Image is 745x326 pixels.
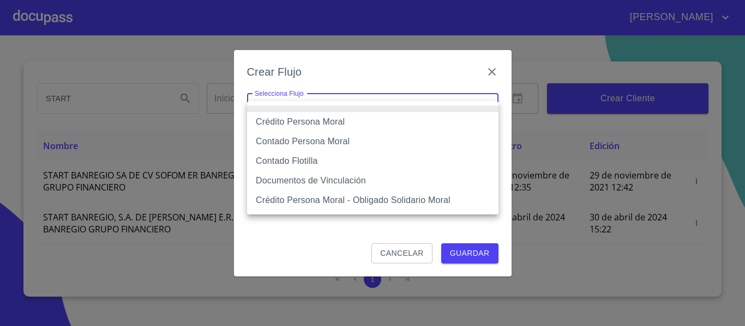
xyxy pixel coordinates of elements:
[247,112,498,132] li: Crédito Persona Moral
[247,151,498,171] li: Contado Flotilla
[247,132,498,151] li: Contado Persona Moral
[247,171,498,190] li: Documentos de Vinculación
[247,190,498,210] li: Crédito Persona Moral - Obligado Solidario Moral
[247,106,498,112] li: None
